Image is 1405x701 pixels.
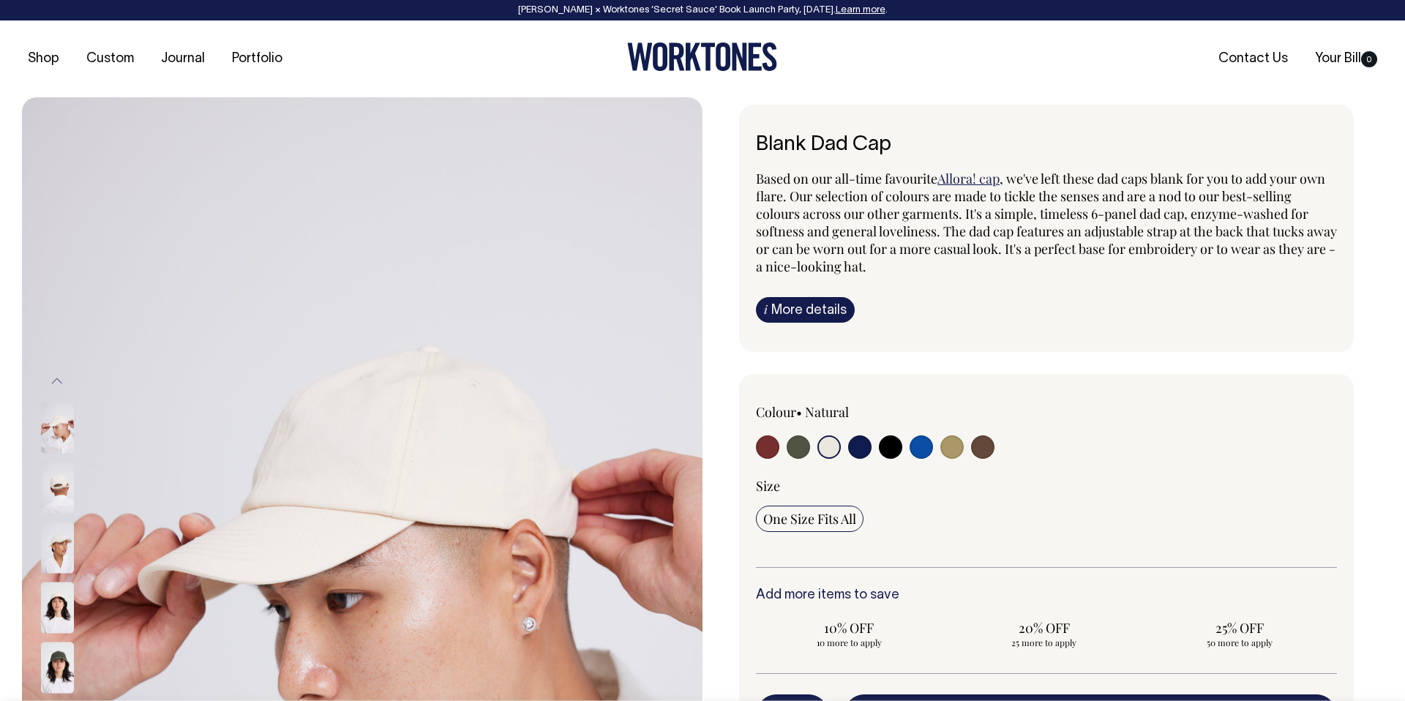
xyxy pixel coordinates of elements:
a: iMore details [756,297,855,323]
a: Learn more [836,6,885,15]
span: , we've left these dad caps blank for you to add your own flare. Our selection of colours are mad... [756,170,1337,275]
label: Natural [805,403,849,421]
img: natural [41,462,74,514]
span: 25% OFF [1153,619,1325,637]
a: Contact Us [1213,47,1294,71]
div: Colour [756,403,989,421]
h6: Add more items to save [756,588,1337,603]
span: Based on our all-time favourite [756,170,937,187]
img: natural [41,402,74,454]
button: Previous [46,365,68,398]
div: [PERSON_NAME] × Worktones ‘Secret Sauce’ Book Launch Party, [DATE]. . [15,5,1390,15]
span: • [796,403,802,421]
span: i [764,301,768,317]
span: 25 more to apply [959,637,1131,648]
a: Allora! cap [937,170,1000,187]
span: One Size Fits All [763,510,856,528]
a: Custom [80,47,140,71]
a: Shop [22,47,65,71]
a: Portfolio [226,47,288,71]
span: 20% OFF [959,619,1131,637]
input: 20% OFF 25 more to apply [951,615,1138,653]
img: olive [41,642,74,694]
input: 10% OFF 10 more to apply [756,615,943,653]
span: 50 more to apply [1153,637,1325,648]
input: 25% OFF 50 more to apply [1146,615,1333,653]
a: Your Bill0 [1309,47,1383,71]
span: 0 [1361,51,1377,67]
input: One Size Fits All [756,506,863,532]
img: natural [41,582,74,634]
div: Size [756,477,1337,495]
a: Journal [155,47,211,71]
span: 10 more to apply [763,637,935,648]
span: 10% OFF [763,619,935,637]
img: natural [41,522,74,574]
h6: Blank Dad Cap [756,134,1337,157]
